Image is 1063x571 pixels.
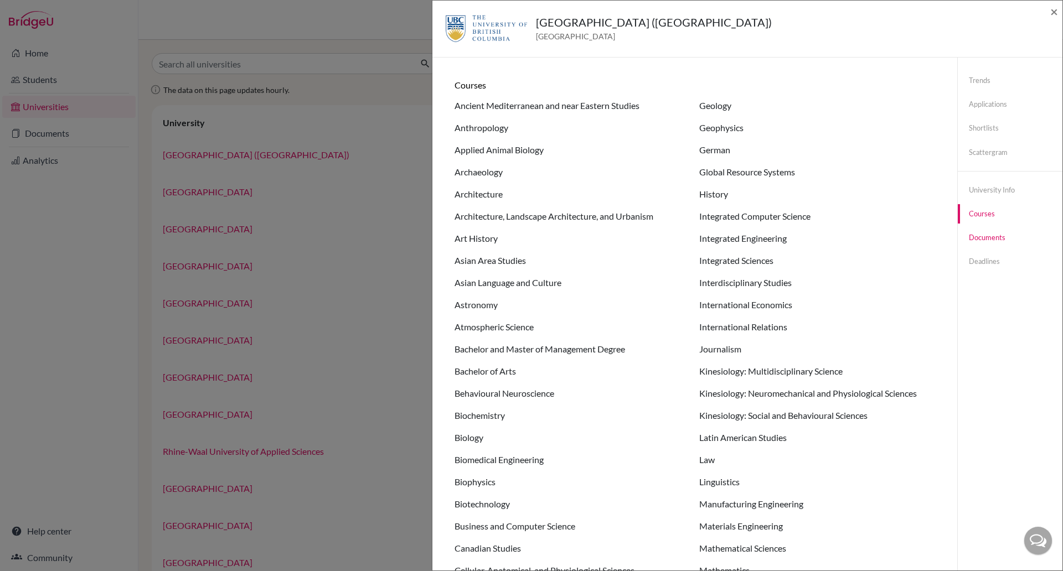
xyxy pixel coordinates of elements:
[699,165,935,179] li: Global Resource Systems
[455,232,690,245] li: Art History
[699,342,935,356] li: Journalism
[455,188,690,201] li: Architecture
[455,165,690,179] li: Archaeology
[455,453,690,466] li: Biomedical Engineering
[699,320,935,334] li: International Relations
[699,365,935,378] li: Kinesiology: Multidisciplinary Science
[699,431,935,444] li: Latin American Studies
[699,210,935,223] li: Integrated Computer Science
[536,30,772,42] span: [GEOGRAPHIC_DATA]
[455,320,690,334] li: Atmospheric Science
[455,254,690,267] li: Asian Area Studies
[699,520,935,533] li: Materials Engineering
[699,387,935,400] li: Kinesiology: Neuromechanical and Physiological Sciences
[958,118,1062,138] a: Shortlists
[455,342,690,356] li: Bachelor and Master of Management Degree
[536,14,772,30] h5: [GEOGRAPHIC_DATA] ([GEOGRAPHIC_DATA])
[958,252,1062,271] a: Deadlines
[958,143,1062,162] a: Scattergram
[699,542,935,555] li: Mathematical Sciences
[699,276,935,289] li: Interdisciplinary Studies
[455,542,690,555] li: Canadian Studies
[25,8,48,18] span: Help
[455,387,690,400] li: Behavioural Neuroscience
[699,475,935,489] li: Linguistics
[699,254,935,267] li: Integrated Sciences
[958,228,1062,247] a: Documents
[699,188,935,201] li: History
[699,453,935,466] li: Law
[455,475,690,489] li: Biophysics
[699,121,935,134] li: Geophysics
[455,298,690,312] li: Astronomy
[958,204,1062,224] a: Courses
[455,365,690,378] li: Bachelor of Arts
[455,210,690,223] li: Architecture, Landscape Architecture, and Urbanism
[446,14,527,44] img: ca_ubc_2qsoq9s0.png
[455,99,690,112] li: Ancient Mediterranean and near Eastern Studies
[455,520,690,533] li: Business and Computer Science
[699,232,935,245] li: Integrated Engineering
[958,71,1062,90] a: Trends
[958,95,1062,114] a: Applications
[455,497,690,511] li: Biotechnology
[699,143,935,157] li: German
[455,143,690,157] li: Applied Animal Biology
[455,80,935,90] h6: Courses
[699,409,935,422] li: Kinesiology: Social and Behavioural Sciences
[699,99,935,112] li: Geology
[1050,3,1058,19] span: ×
[455,409,690,422] li: Biochemistry
[455,431,690,444] li: Biology
[455,121,690,134] li: Anthropology
[699,298,935,312] li: International Economics
[1050,5,1058,18] button: Close
[958,180,1062,200] a: University info
[699,497,935,511] li: Manufacturing Engineering
[455,276,690,289] li: Asian Language and Culture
